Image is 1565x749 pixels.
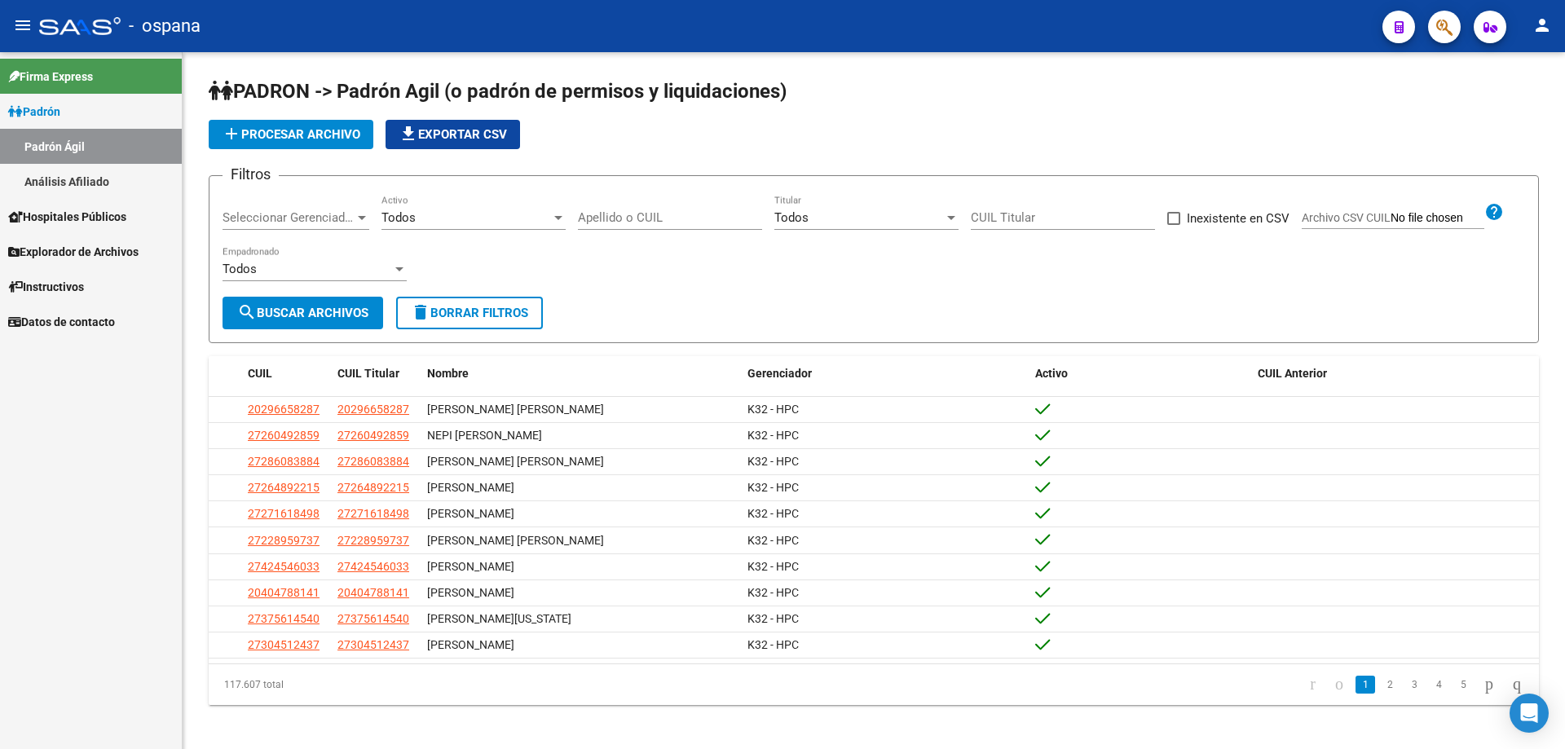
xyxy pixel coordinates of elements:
span: CUIL Anterior [1258,367,1327,380]
span: K32 - HPC [747,455,799,468]
span: NEPI [PERSON_NAME] [427,429,542,442]
span: 20296658287 [337,403,409,416]
span: 27264892215 [337,481,409,494]
span: CUIL Titular [337,367,399,380]
span: 20404788141 [337,586,409,599]
mat-icon: delete [411,302,430,322]
span: [PERSON_NAME] [PERSON_NAME] [427,534,604,547]
span: K32 - HPC [747,507,799,520]
span: 27424546033 [337,560,409,573]
a: 1 [1356,676,1375,694]
a: 2 [1380,676,1400,694]
button: Procesar archivo [209,120,373,149]
span: K32 - HPC [747,586,799,599]
datatable-header-cell: CUIL Titular [331,356,421,391]
span: K32 - HPC [747,481,799,494]
span: 27286083884 [248,455,320,468]
button: Exportar CSV [386,120,520,149]
span: [PERSON_NAME] [427,481,514,494]
span: K32 - HPC [747,403,799,416]
div: Open Intercom Messenger [1510,694,1549,733]
span: [PERSON_NAME] [427,560,514,573]
a: 5 [1453,676,1473,694]
span: Todos [381,210,416,225]
span: K32 - HPC [747,638,799,651]
span: [PERSON_NAME] [427,638,514,651]
span: Todos [774,210,809,225]
span: Explorador de Archivos [8,243,139,261]
span: Todos [223,262,257,276]
span: 27375614540 [248,612,320,625]
datatable-header-cell: Activo [1029,356,1251,391]
li: page 2 [1378,671,1402,698]
span: 27271618498 [248,507,320,520]
span: [PERSON_NAME][US_STATE] [427,612,571,625]
mat-icon: menu [13,15,33,35]
span: 27228959737 [337,534,409,547]
datatable-header-cell: Gerenciador [741,356,1029,391]
span: CUIL [248,367,272,380]
span: K32 - HPC [747,612,799,625]
span: 27304512437 [337,638,409,651]
mat-icon: search [237,302,257,322]
a: 4 [1429,676,1448,694]
mat-icon: add [222,124,241,143]
li: page 5 [1451,671,1475,698]
li: page 3 [1402,671,1426,698]
span: 27375614540 [337,612,409,625]
a: go to next page [1478,676,1501,694]
span: 27260492859 [248,429,320,442]
span: Instructivos [8,278,84,296]
span: Gerenciador [747,367,812,380]
span: 27260492859 [337,429,409,442]
span: [PERSON_NAME] [PERSON_NAME] [427,455,604,468]
span: Seleccionar Gerenciador [223,210,355,225]
div: 117.607 total [209,664,472,705]
span: 27271618498 [337,507,409,520]
span: 27228959737 [248,534,320,547]
span: Buscar Archivos [237,306,368,320]
span: 27286083884 [337,455,409,468]
mat-icon: file_download [399,124,418,143]
li: page 1 [1353,671,1378,698]
datatable-header-cell: CUIL [241,356,331,391]
a: go to previous page [1328,676,1351,694]
span: 27304512437 [248,638,320,651]
span: Padrón [8,103,60,121]
span: Exportar CSV [399,127,507,142]
span: [PERSON_NAME] [427,507,514,520]
li: page 4 [1426,671,1451,698]
span: 27264892215 [248,481,320,494]
datatable-header-cell: Nombre [421,356,741,391]
span: Activo [1035,367,1068,380]
button: Borrar Filtros [396,297,543,329]
a: go to first page [1303,676,1323,694]
span: Nombre [427,367,469,380]
span: - ospana [129,8,201,44]
button: Buscar Archivos [223,297,383,329]
span: K32 - HPC [747,429,799,442]
datatable-header-cell: CUIL Anterior [1251,356,1539,391]
span: 27424546033 [248,560,320,573]
span: Borrar Filtros [411,306,528,320]
span: Datos de contacto [8,313,115,331]
a: 3 [1404,676,1424,694]
span: PADRON -> Padrón Agil (o padrón de permisos y liquidaciones) [209,80,787,103]
input: Archivo CSV CUIL [1391,211,1484,226]
span: Firma Express [8,68,93,86]
a: go to last page [1505,676,1528,694]
span: K32 - HPC [747,534,799,547]
span: [PERSON_NAME] [PERSON_NAME] [427,403,604,416]
span: Inexistente en CSV [1187,209,1289,228]
span: 20296658287 [248,403,320,416]
span: Archivo CSV CUIL [1302,211,1391,224]
span: 20404788141 [248,586,320,599]
span: Procesar archivo [222,127,360,142]
span: Hospitales Públicos [8,208,126,226]
span: K32 - HPC [747,560,799,573]
h3: Filtros [223,163,279,186]
span: [PERSON_NAME] [427,586,514,599]
mat-icon: help [1484,202,1504,222]
mat-icon: person [1532,15,1552,35]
